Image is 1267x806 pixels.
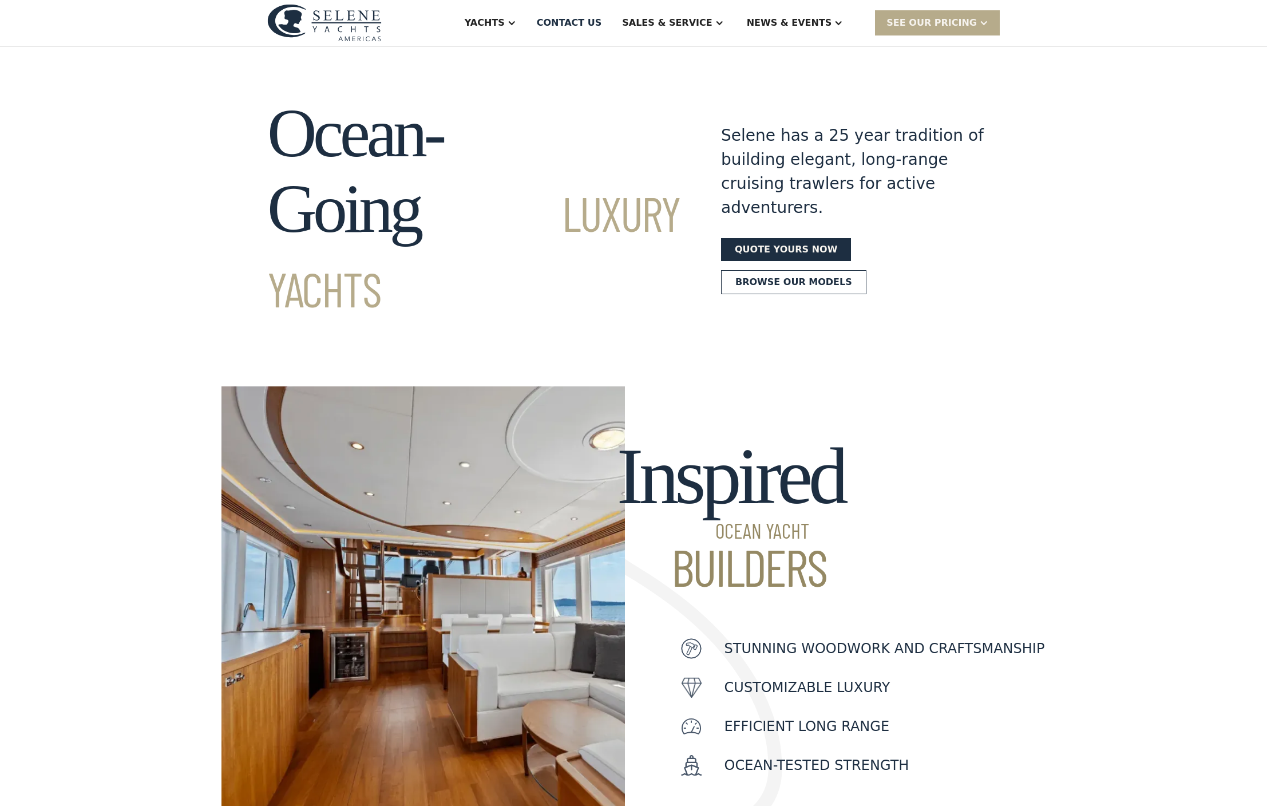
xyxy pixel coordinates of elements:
span: Luxury Yachts [267,184,680,317]
div: Yachts [465,16,505,30]
h1: Ocean-Going [267,96,680,322]
p: customizable luxury [724,677,890,698]
span: Builders [617,541,844,592]
div: SEE Our Pricing [875,10,1000,35]
span: Ocean Yacht [617,520,844,541]
p: Ocean-Tested Strength [724,755,909,776]
p: Efficient Long Range [724,716,890,737]
a: Quote yours now [721,238,851,261]
img: logo [267,4,382,41]
div: Sales & Service [622,16,712,30]
div: SEE Our Pricing [886,16,977,30]
h2: Inspired [617,432,844,592]
div: Selene has a 25 year tradition of building elegant, long-range cruising trawlers for active adven... [721,124,984,220]
div: Contact US [537,16,602,30]
p: Stunning woodwork and craftsmanship [724,638,1045,659]
div: News & EVENTS [747,16,832,30]
a: Browse our models [721,270,866,294]
img: icon [681,677,702,698]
